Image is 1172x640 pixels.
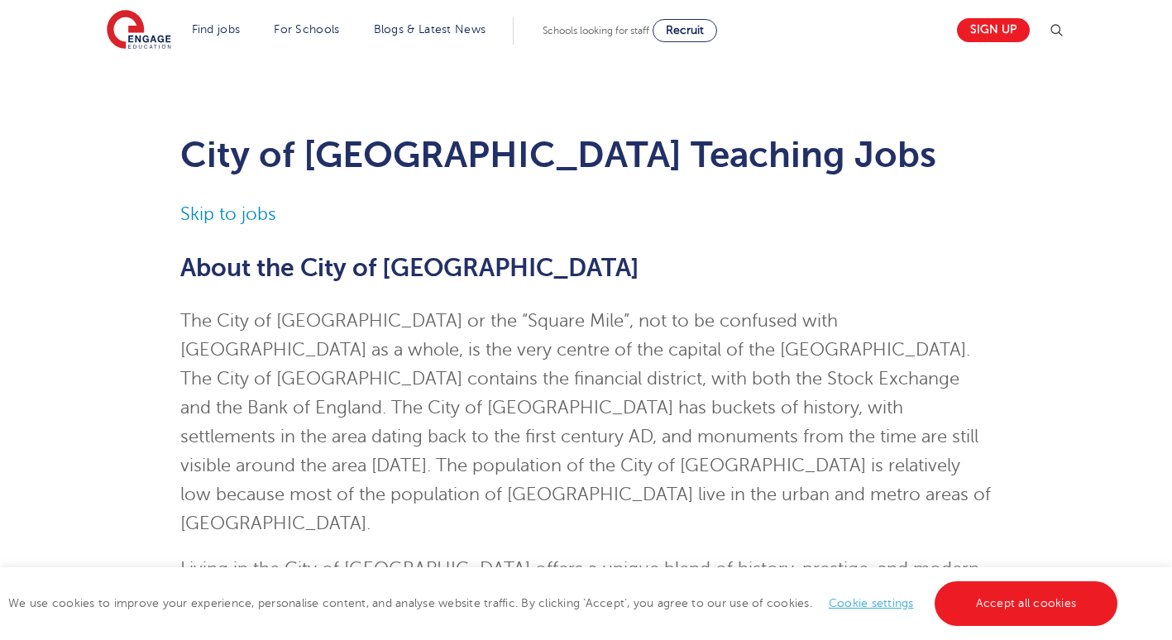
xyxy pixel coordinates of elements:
[192,23,241,36] a: Find jobs
[935,581,1118,626] a: Accept all cookies
[829,597,914,609] a: Cookie settings
[543,25,649,36] span: Schools looking for staff
[180,204,276,224] a: Skip to jobs
[666,24,704,36] span: Recruit
[653,19,717,42] a: Recruit
[180,307,992,538] p: The City of [GEOGRAPHIC_DATA] or the “Square Mile”, not to be confused with [GEOGRAPHIC_DATA] as ...
[107,10,171,51] img: Engage Education
[180,134,992,175] h1: City of [GEOGRAPHIC_DATA] Teaching Jobs
[274,23,339,36] a: For Schools
[374,23,486,36] a: Blogs & Latest News
[957,18,1030,42] a: Sign up
[180,254,992,282] h2: About the City of [GEOGRAPHIC_DATA]
[8,597,1122,609] span: We use cookies to improve your experience, personalise content, and analyse website traffic. By c...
